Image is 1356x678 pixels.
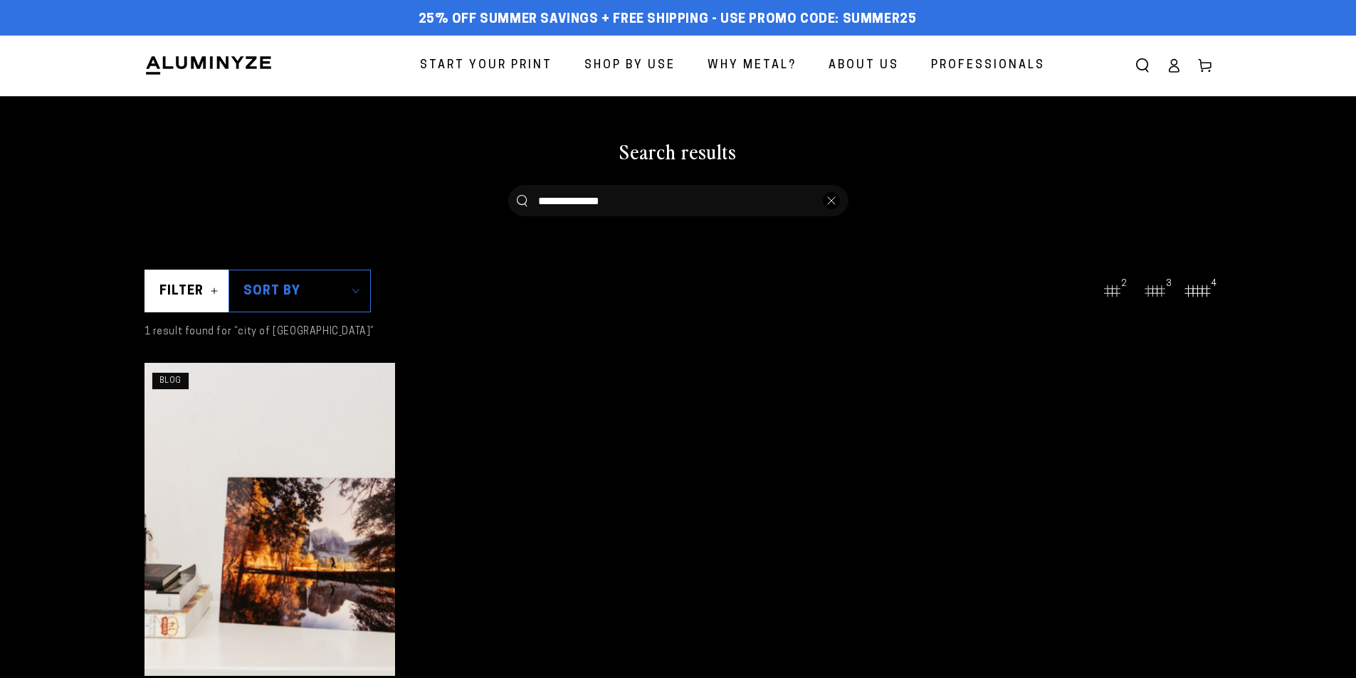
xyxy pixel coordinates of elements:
summary: Sort by [228,270,371,312]
button: Search our site [517,195,527,207]
span: Professionals [931,55,1045,76]
p: 1 result found for “city of [GEOGRAPHIC_DATA]” [144,323,375,341]
span: Why Metal? [708,55,797,76]
summary: Search our site [1127,50,1158,81]
span: Filter [159,283,204,300]
a: Professionals [920,47,1056,85]
span: Shop By Use [584,55,676,76]
summary: Filter [144,270,229,312]
span: Start Your Print [420,55,552,76]
a: Start Your Print [409,47,563,85]
button: Close [823,192,840,209]
img: 18 Can't-Miss U.S. Photography Destinations [144,363,396,677]
img: Aluminyze [144,55,273,76]
span: 25% off Summer Savings + Free Shipping - Use Promo Code: SUMMER25 [419,12,917,28]
a: Shop By Use [574,47,686,85]
a: Why Metal? [697,47,807,85]
h1: Search results [144,138,1212,164]
button: 2 [1098,277,1127,305]
span: About Us [829,55,899,76]
button: 3 [1141,277,1170,305]
a: About Us [818,47,910,85]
